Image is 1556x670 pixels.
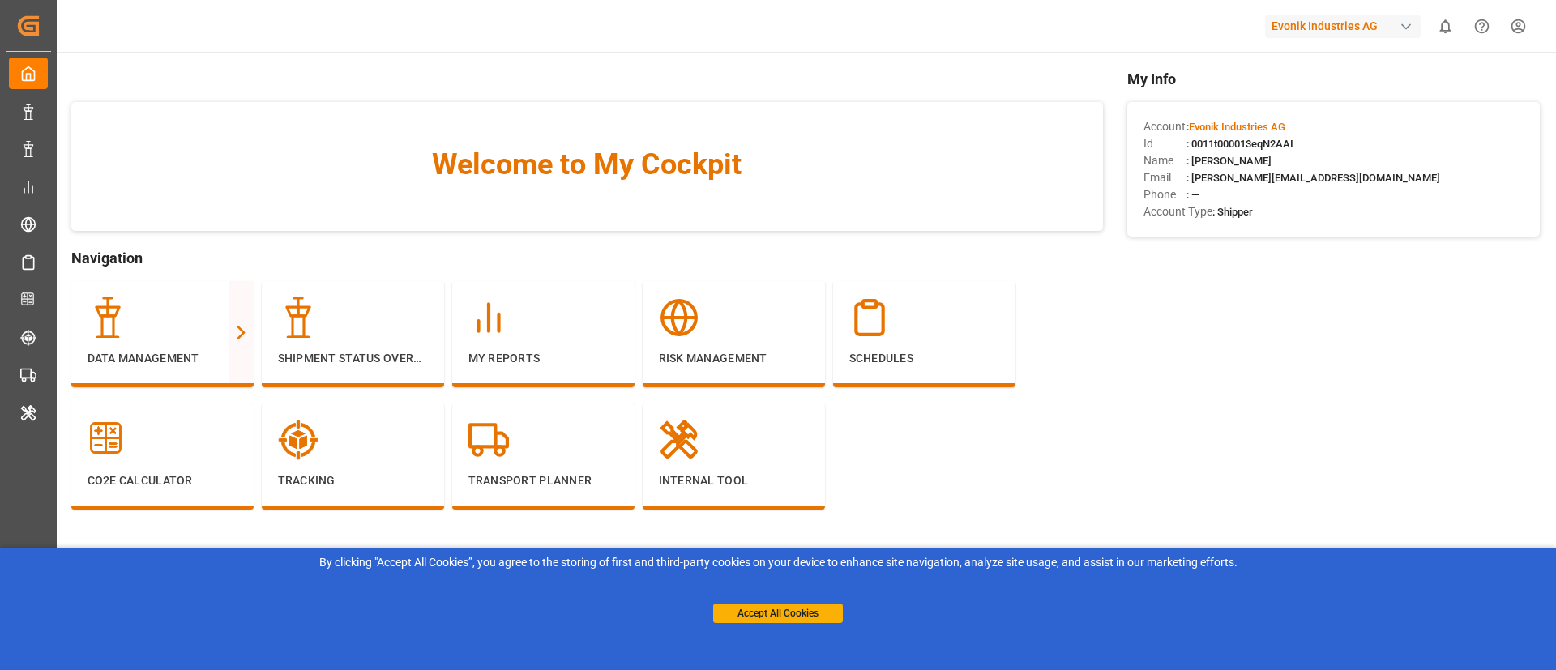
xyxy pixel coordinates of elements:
[1143,203,1212,220] span: Account Type
[1265,11,1427,41] button: Evonik Industries AG
[278,472,428,489] p: Tracking
[659,472,809,489] p: Internal Tool
[104,143,1071,186] span: Welcome to My Cockpit
[1186,121,1285,133] span: :
[1427,8,1464,45] button: show 0 new notifications
[1189,121,1285,133] span: Evonik Industries AG
[1143,152,1186,169] span: Name
[1143,118,1186,135] span: Account
[1212,206,1253,218] span: : Shipper
[1127,68,1540,90] span: My Info
[1186,189,1199,201] span: : —
[1464,8,1500,45] button: Help Center
[468,472,618,489] p: Transport Planner
[88,472,237,489] p: CO2e Calculator
[1143,186,1186,203] span: Phone
[1265,15,1421,38] div: Evonik Industries AG
[278,350,428,367] p: Shipment Status Overview
[11,554,1545,571] div: By clicking "Accept All Cookies”, you agree to the storing of first and third-party cookies on yo...
[1186,172,1440,184] span: : [PERSON_NAME][EMAIL_ADDRESS][DOMAIN_NAME]
[1186,138,1293,150] span: : 0011t000013eqN2AAI
[659,350,809,367] p: Risk Management
[849,350,999,367] p: Schedules
[468,350,618,367] p: My Reports
[71,247,1103,269] span: Navigation
[1143,135,1186,152] span: Id
[713,604,843,623] button: Accept All Cookies
[1186,155,1272,167] span: : [PERSON_NAME]
[1143,169,1186,186] span: Email
[88,350,237,367] p: Data Management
